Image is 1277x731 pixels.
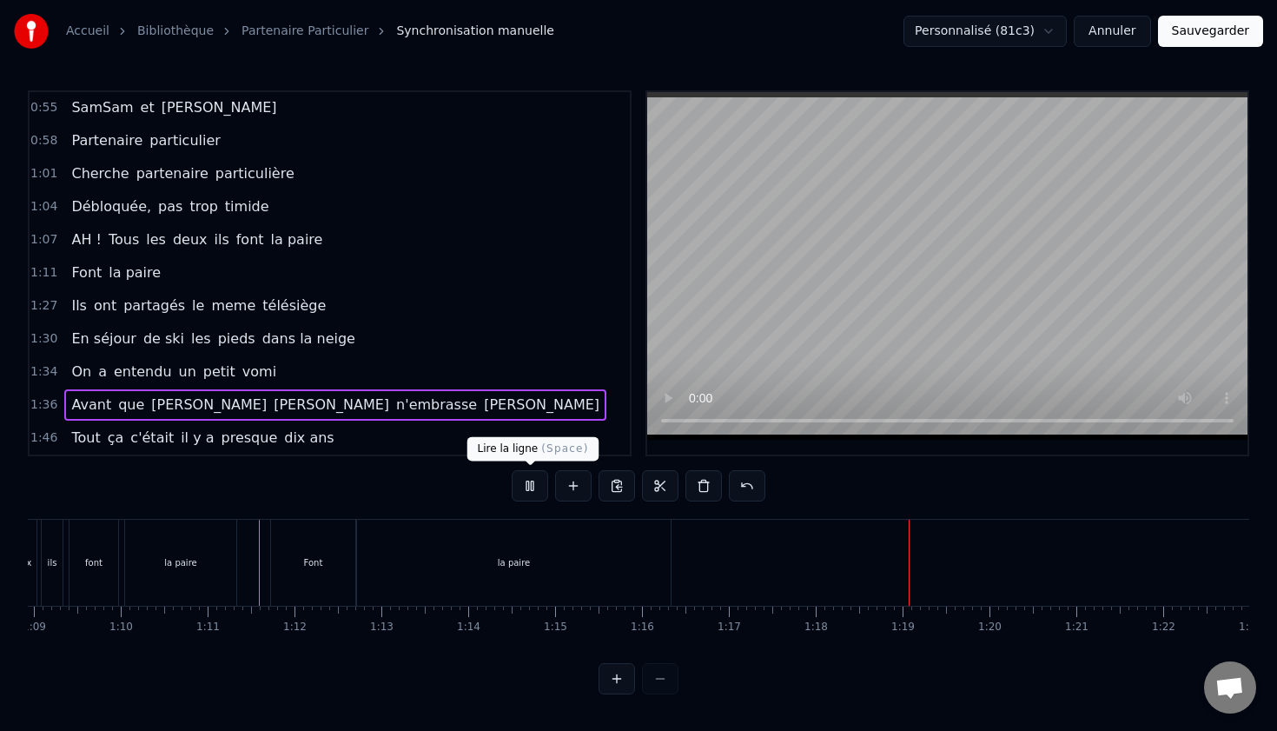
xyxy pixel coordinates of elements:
span: 1:07 [30,231,57,249]
span: les [189,329,213,349]
span: un [177,362,198,382]
span: 1:04 [30,198,57,216]
span: Ils [69,296,89,316]
img: youka [14,14,49,49]
div: 1:14 [457,621,480,635]
span: que [116,395,146,415]
span: le [190,296,206,316]
div: 1:19 [891,621,915,635]
div: 1:10 [109,621,133,635]
div: 1:09 [23,621,46,635]
span: trop [188,196,219,216]
div: 1:13 [370,621,394,635]
span: [PERSON_NAME] [272,395,391,415]
span: 1:36 [30,396,57,414]
div: font [85,556,103,569]
span: pieds [216,329,257,349]
span: [PERSON_NAME] [482,395,601,415]
span: entendu [112,362,174,382]
div: 1:22 [1152,621,1175,635]
span: 0:58 [30,132,57,150]
span: c'était [129,428,175,448]
span: Cherche [69,163,130,183]
span: les [144,229,168,249]
span: presque [220,428,280,448]
span: On [69,362,93,382]
span: la paire [269,229,325,249]
div: 1:18 [804,621,828,635]
span: 0:55 [30,99,57,116]
span: Partenaire [69,130,144,150]
div: 1:17 [718,621,741,635]
span: particulière [214,163,296,183]
span: dix ans [282,428,335,448]
span: a [96,362,109,382]
span: petit [202,362,237,382]
span: SamSam [69,97,135,117]
span: 1:27 [30,297,57,315]
span: la paire [107,262,162,282]
span: deux [171,229,209,249]
span: Débloquée, [69,196,153,216]
span: vomi [241,362,278,382]
div: 1:21 [1065,621,1088,635]
span: Avant [69,395,113,415]
span: pas [156,196,184,216]
div: ils [48,556,57,569]
span: font [235,229,266,249]
span: n'embrasse [394,395,479,415]
a: Accueil [66,23,109,40]
span: partagés [122,296,187,316]
div: 1:12 [283,621,307,635]
a: Bibliothèque [137,23,214,40]
span: meme [209,296,257,316]
span: 1:46 [30,429,57,447]
span: [PERSON_NAME] [149,395,268,415]
span: 1:01 [30,165,57,183]
span: [PERSON_NAME] [160,97,279,117]
div: la paire [498,556,530,569]
span: il y a [179,428,215,448]
div: la paire [164,556,196,569]
span: 1:30 [30,330,57,348]
div: 1:20 [978,621,1002,635]
div: 1:11 [196,621,220,635]
div: 1:15 [544,621,567,635]
span: et [139,97,156,117]
div: Font [304,556,323,569]
nav: breadcrumb [66,23,554,40]
a: Partenaire Particulier [242,23,368,40]
span: particulier [148,130,222,150]
span: télésiège [261,296,328,316]
span: ( Space ) [541,442,588,455]
span: partenaire [135,163,210,183]
div: Ouvrir le chat [1204,661,1256,714]
button: Sauvegarder [1158,16,1263,47]
span: ça [106,428,126,448]
span: dans la neige [261,329,357,349]
span: timide [223,196,271,216]
div: 1:23 [1239,621,1262,635]
span: ils [213,229,231,249]
span: Synchronisation manuelle [396,23,554,40]
span: En séjour [69,329,137,349]
button: Annuler [1074,16,1150,47]
span: 1:34 [30,363,57,381]
div: Lire la ligne [467,437,599,462]
span: Tout [69,428,102,448]
span: AH ! [69,229,103,249]
span: Tous [107,229,141,249]
span: 1:11 [30,264,57,282]
span: Font [69,262,103,282]
span: de ski [142,329,186,349]
span: ont [92,296,118,316]
div: 1:16 [631,621,654,635]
